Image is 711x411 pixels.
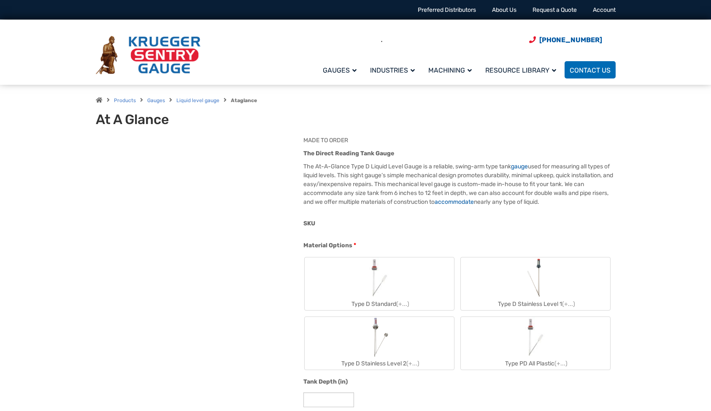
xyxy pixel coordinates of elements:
a: accommodate [435,198,474,205]
a: Gauges [147,97,165,103]
div: Type D Stainless Level 2 [305,357,454,370]
abbr: required [354,241,356,250]
a: Gauges [318,60,365,80]
span: Industries [370,66,415,74]
span: SKU [303,220,315,227]
a: Contact Us [565,61,616,78]
a: Industries [365,60,423,80]
div: Type D Stainless Level 1 [461,298,610,310]
a: Request a Quote [533,6,577,14]
a: About Us [492,6,516,14]
strong: Ataglance [231,97,257,103]
span: Machining [428,66,472,74]
span: MADE TO ORDER [303,137,348,144]
strong: The Direct Reading Tank Gauge [303,150,394,157]
span: (+...) [406,360,419,367]
img: Krueger Sentry Gauge [96,36,200,75]
span: (+...) [554,360,568,367]
a: gauge [511,163,528,170]
label: Type D Stainless Level 1 [461,257,610,310]
p: The At-A-Glance Type D Liquid Level Gauge is a reliable, swing-arm type tank used for measuring a... [303,162,615,206]
div: Type PD All Plastic [461,357,610,370]
label: Type D Stainless Level 2 [305,317,454,370]
a: Preferred Distributors [418,6,476,14]
img: Chemical Sight Gauge [524,257,546,298]
label: Type PD All Plastic [461,317,610,370]
span: [PHONE_NUMBER] [539,36,602,44]
div: Type D Standard [305,298,454,310]
a: Machining [423,60,480,80]
h1: At A Glance [96,111,304,127]
a: Liquid level gauge [176,97,219,103]
span: Contact Us [570,66,611,74]
span: Resource Library [485,66,556,74]
span: Gauges [323,66,357,74]
a: Account [593,6,616,14]
span: Tank Depth (in) [303,378,348,385]
span: (+...) [396,300,409,308]
span: Material Options [303,242,352,249]
span: (+...) [562,300,575,308]
a: Resource Library [480,60,565,80]
a: Products [114,97,136,103]
a: Phone Number (920) 434-8860 [529,35,602,45]
label: Type D Standard [305,257,454,310]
